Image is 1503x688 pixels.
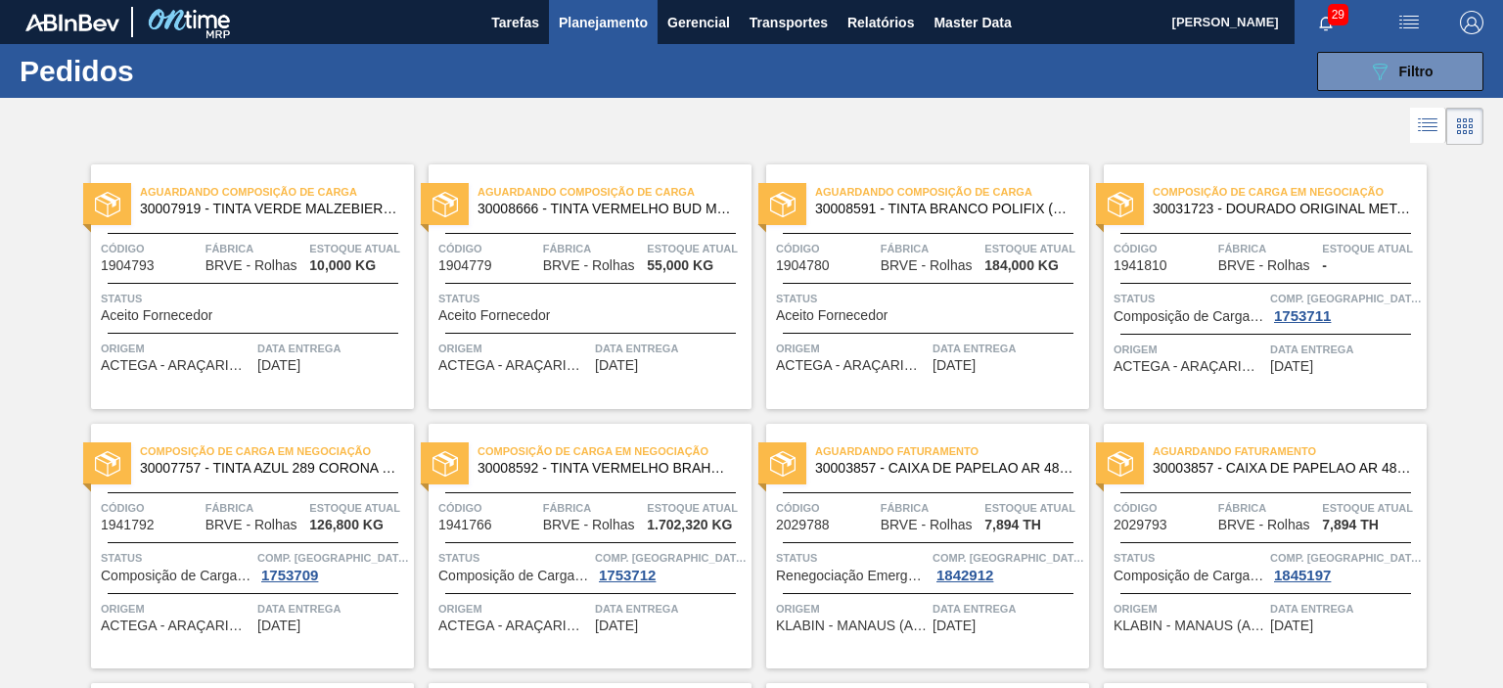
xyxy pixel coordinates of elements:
a: statusComposição de Carga em Negociação30031723 - DOURADO ORIGINAL METALFIX OR3817 50Código194181... [1089,164,1427,409]
span: Comp. Carga [595,548,747,568]
span: ACTEGA - ARAÇARIGUAMA (SP) [438,619,590,633]
span: 55,000 KG [647,258,713,273]
a: statusAguardando Faturamento30003857 - CAIXA DE PAPELAO AR 484 X 311 X 275Código2029788FábricaBRV... [751,424,1089,668]
span: Aceito Fornecedor [438,308,550,323]
span: Aceito Fornecedor [776,308,888,323]
span: Gerencial [667,11,730,34]
span: Aceito Fornecedor [101,308,212,323]
img: status [770,451,796,477]
span: BRVE - Rolhas [205,518,297,532]
span: Composição de Carga em Negociação [438,569,590,583]
span: Origem [1114,340,1265,359]
span: Estoque atual [984,498,1084,518]
span: 07/04/2025 [595,358,638,373]
a: statusAguardando Faturamento30003857 - CAIXA DE PAPELAO AR 484 X 311 X 275Código2029793FábricaBRV... [1089,424,1427,668]
img: status [95,192,120,217]
div: 1842912 [933,568,997,583]
span: 29/09/2025 [933,619,976,633]
img: status [1108,192,1133,217]
span: Estoque atual [309,498,409,518]
span: BRVE - Rolhas [1218,258,1310,273]
span: Comp. Carga [1270,289,1422,308]
a: Comp. [GEOGRAPHIC_DATA]1845197 [1270,548,1422,583]
span: 03/10/2025 [1270,619,1313,633]
span: Código [438,239,538,258]
span: 7,894 TH [984,518,1041,532]
span: 01/06/2025 [1270,359,1313,374]
span: Status [1114,289,1265,308]
span: Código [101,498,201,518]
img: status [433,192,458,217]
span: 30008592 - TINTA VERMELHO BRAHMA METALFIX VM1176/50 [478,461,736,476]
span: Data Entrega [1270,599,1422,619]
img: status [1108,451,1133,477]
span: 30008591 - TINTA BRANCO POLIFIX (BR1054/55) [815,202,1073,216]
span: Composição de Carga Aceita [1114,569,1265,583]
a: statusAguardando Composição de Carga30008666 - TINTA VERMELHO BUD METALFIX (VM4645/50)Código19047... [414,164,751,409]
span: ACTEGA - ARAÇARIGUAMA (SP) [776,358,928,373]
span: Data Entrega [595,599,747,619]
span: Origem [438,599,590,619]
span: 7,894 TH [1322,518,1379,532]
span: 10,000 KG [309,258,376,273]
span: Planejamento [559,11,648,34]
span: 30003857 - CAIXA DE PAPELAO AR 484 X 311 X 275 [815,461,1073,476]
span: 126,800 KG [309,518,384,532]
span: Fábrica [881,239,980,258]
img: TNhmsLtSVTkK8tSr43FrP2fwEKptu5GPRR3wAAAABJRU5ErkJggg== [25,14,119,31]
button: Notificações [1295,9,1357,36]
span: ACTEGA - ARAÇARIGUAMA (SP) [101,358,252,373]
span: Código [101,239,201,258]
span: Data Entrega [257,599,409,619]
div: Visão em Cards [1446,108,1483,145]
span: ACTEGA - ARAÇARIGUAMA (SP) [1114,359,1265,374]
span: Transportes [750,11,828,34]
span: Aguardando Faturamento [815,441,1089,461]
span: Origem [101,599,252,619]
span: Estoque atual [647,498,747,518]
img: Logout [1460,11,1483,34]
span: 30007919 - TINTA VERDE MALZEBIER (VD2097/50) [140,202,398,216]
span: 30031723 - DOURADO ORIGINAL METALFIX OR3817 50 [1153,202,1411,216]
span: BRVE - Rolhas [881,258,973,273]
span: 09/06/2025 [595,619,638,633]
span: BRVE - Rolhas [1218,518,1310,532]
a: Comp. [GEOGRAPHIC_DATA]1753712 [595,548,747,583]
span: Estoque atual [1322,498,1422,518]
span: - [1322,258,1327,273]
span: Status [776,289,1084,308]
span: 1.702,320 KG [647,518,732,532]
span: Fábrica [1218,498,1318,518]
span: Aguardando Composição de Carga [140,182,414,202]
span: KLABIN - MANAUS (AM) [776,619,928,633]
a: Comp. [GEOGRAPHIC_DATA]1753711 [1270,289,1422,324]
a: statusAguardando Composição de Carga30007919 - TINTA VERDE MALZEBIER (VD2097/50)Código1904793Fábr... [76,164,414,409]
span: Data Entrega [933,339,1084,358]
span: Aguardando Composição de Carga [815,182,1089,202]
span: Renegociação Emergencial de Pedido Aceita [776,569,928,583]
span: Filtro [1399,64,1434,79]
span: Status [776,548,928,568]
span: 29 [1328,4,1348,25]
span: Composição de Carga em Negociação [1114,309,1265,324]
div: 1753709 [257,568,322,583]
span: 1904779 [438,258,492,273]
div: 1845197 [1270,568,1335,583]
span: Código [1114,498,1213,518]
span: Origem [101,339,252,358]
span: Aguardando Faturamento [1153,441,1427,461]
a: statusComposição de Carga em Negociação30008592 - TINTA VERMELHO BRAHMA METALFIX VM1176/50Código1... [414,424,751,668]
span: Código [1114,239,1213,258]
span: 1941810 [1114,258,1167,273]
span: BRVE - Rolhas [881,518,973,532]
span: Comp. Carga [933,548,1084,568]
span: 1904780 [776,258,830,273]
span: KLABIN - MANAUS (AM) [1114,619,1265,633]
span: Origem [776,339,928,358]
span: 07/04/2025 [933,358,976,373]
span: Comp. Carga [257,548,409,568]
a: Comp. [GEOGRAPHIC_DATA]1842912 [933,548,1084,583]
span: Status [101,289,409,308]
a: statusComposição de Carga em Negociação30007757 - TINTA AZUL 289 CORONA EXTRA METALFIXCódigo19417... [76,424,414,668]
span: Estoque atual [647,239,747,258]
